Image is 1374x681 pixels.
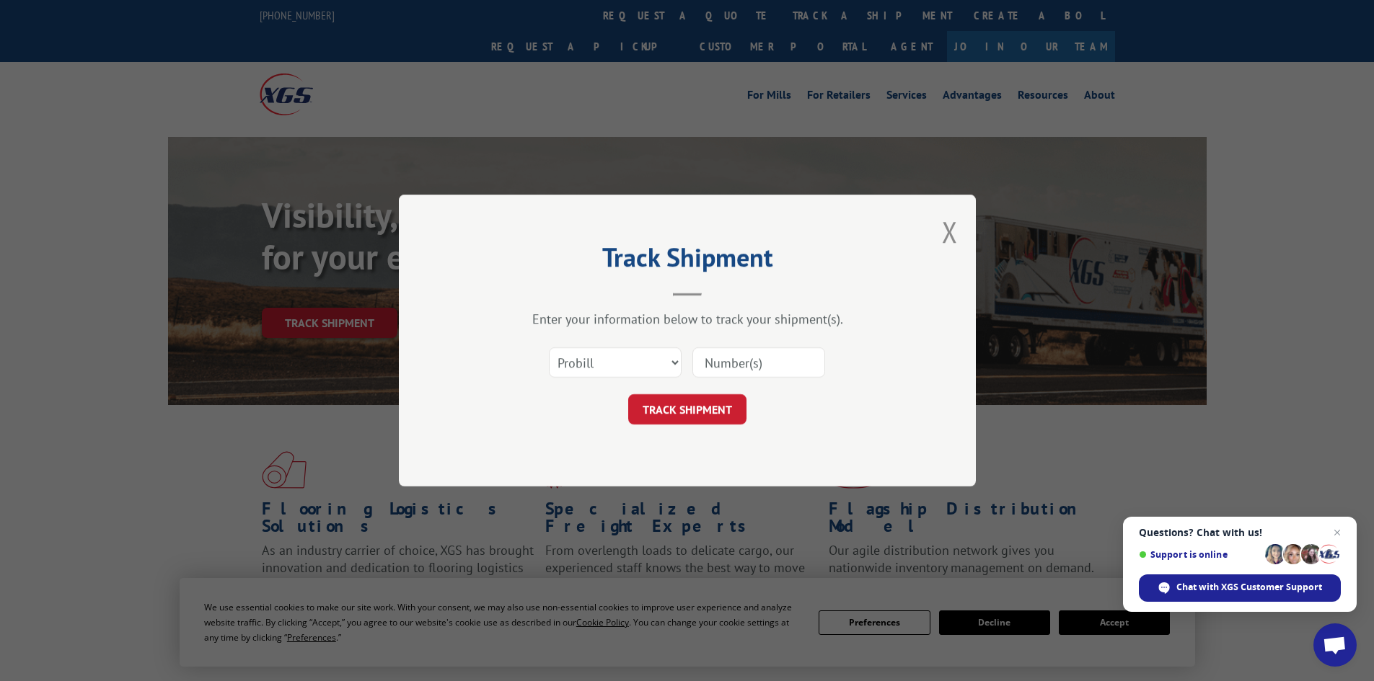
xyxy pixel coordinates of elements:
[1176,581,1322,594] span: Chat with XGS Customer Support
[1313,623,1357,667] div: Open chat
[471,311,904,327] div: Enter your information below to track your shipment(s).
[1139,527,1341,538] span: Questions? Chat with us!
[692,347,825,378] input: Number(s)
[471,247,904,275] h2: Track Shipment
[628,394,747,424] button: TRACK SHIPMENT
[942,213,958,251] button: Close modal
[1329,524,1346,541] span: Close chat
[1139,574,1341,602] div: Chat with XGS Customer Support
[1139,549,1260,560] span: Support is online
